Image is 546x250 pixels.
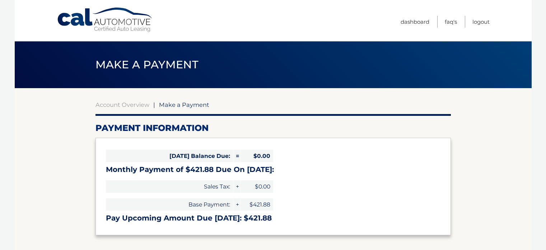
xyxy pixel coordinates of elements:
[57,7,154,33] a: Cal Automotive
[241,150,273,162] span: $0.00
[233,150,241,162] span: =
[445,16,457,28] a: FAQ's
[95,101,149,108] a: Account Overview
[233,180,241,193] span: +
[106,214,440,223] h3: Pay Upcoming Amount Due [DATE]: $421.88
[95,123,451,133] h2: Payment Information
[472,16,490,28] a: Logout
[106,150,233,162] span: [DATE] Balance Due:
[106,180,233,193] span: Sales Tax:
[153,101,155,108] span: |
[401,16,429,28] a: Dashboard
[241,198,273,211] span: $421.88
[233,198,241,211] span: +
[95,58,199,71] span: Make a Payment
[106,198,233,211] span: Base Payment:
[106,165,440,174] h3: Monthly Payment of $421.88 Due On [DATE]:
[241,180,273,193] span: $0.00
[159,101,209,108] span: Make a Payment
